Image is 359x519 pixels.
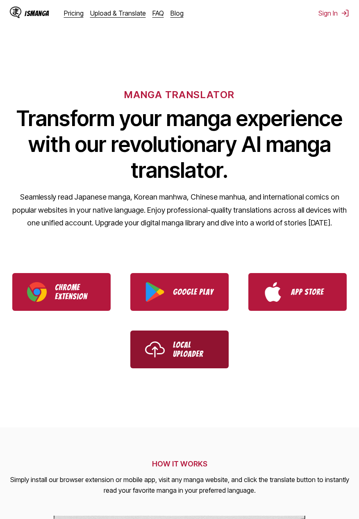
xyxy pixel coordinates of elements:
button: Sign In [318,9,349,17]
a: Pricing [64,9,84,17]
p: Google Play [173,287,214,296]
p: Simply install our browser extension or mobile app, visit any manga website, and click the transl... [10,475,349,496]
a: IsManga LogoIsManga [10,7,64,20]
a: Blog [170,9,184,17]
a: Download IsManga from App Store [248,273,347,311]
img: Upload icon [145,340,165,359]
p: Local Uploader [173,340,214,358]
h6: MANGA TRANSLATOR [124,89,234,101]
img: Sign out [341,9,349,17]
img: IsManga Logo [10,7,21,18]
a: Upload & Translate [90,9,146,17]
p: Chrome Extension [55,283,96,301]
div: IsManga [25,9,49,17]
img: Chrome logo [27,282,47,302]
a: Download IsManga Chrome Extension [12,273,111,311]
h2: HOW IT WORKS [10,459,349,468]
a: Use IsManga Local Uploader [130,331,229,368]
img: Google Play logo [145,282,165,302]
a: Download IsManga from Google Play [130,273,229,311]
h1: Transform your manga experience with our revolutionary AI manga translator. [10,106,349,183]
a: FAQ [152,9,164,17]
img: App Store logo [263,282,283,302]
p: App Store [291,287,332,296]
p: Seamlessly read Japanese manga, Korean manhwa, Chinese manhua, and international comics on popula... [10,191,349,230]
